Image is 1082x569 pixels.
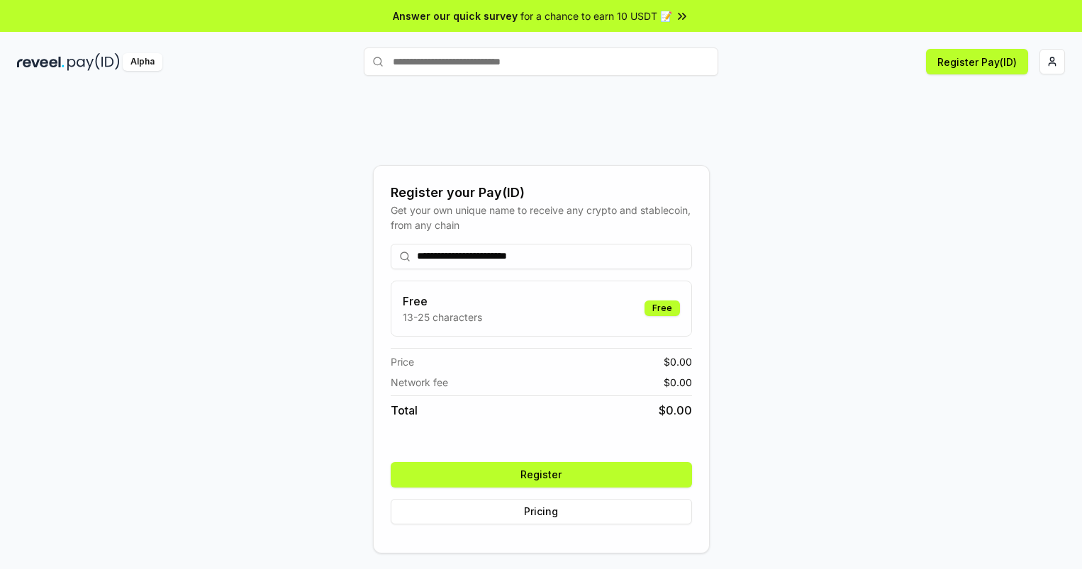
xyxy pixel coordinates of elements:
[393,9,518,23] span: Answer our quick survey
[926,49,1028,74] button: Register Pay(ID)
[403,293,482,310] h3: Free
[391,499,692,524] button: Pricing
[403,310,482,325] p: 13-25 characters
[659,402,692,419] span: $ 0.00
[664,375,692,390] span: $ 0.00
[664,354,692,369] span: $ 0.00
[123,53,162,71] div: Alpha
[391,462,692,488] button: Register
[391,354,414,369] span: Price
[391,375,448,390] span: Network fee
[17,53,65,71] img: reveel_dark
[645,300,680,316] div: Free
[67,53,120,71] img: pay_id
[391,183,692,203] div: Register your Pay(ID)
[391,203,692,232] div: Get your own unique name to receive any crypto and stablecoin, from any chain
[520,9,672,23] span: for a chance to earn 10 USDT 📝
[391,402,418,419] span: Total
